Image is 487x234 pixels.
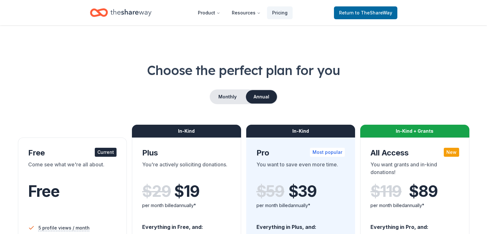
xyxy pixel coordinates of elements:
[174,182,199,200] span: $ 19
[370,218,459,231] div: Everything in Pro, and:
[310,148,345,157] div: Most popular
[334,6,397,19] a: Returnto TheShareWay
[210,90,245,104] button: Monthly
[193,5,293,20] nav: Main
[193,6,225,19] button: Product
[28,148,117,158] div: Free
[370,161,459,179] div: You want grants and in-kind donations!
[370,202,459,209] div: per month billed annually*
[256,161,345,179] div: You want to save even more time.
[355,10,392,15] span: to TheShareWay
[267,6,293,19] a: Pricing
[256,148,345,158] div: Pro
[370,148,459,158] div: All Access
[28,161,117,179] div: Come see what we're all about.
[90,5,151,20] a: Home
[360,125,469,138] div: In-Kind + Grants
[142,148,231,158] div: Plus
[132,125,241,138] div: In-Kind
[246,125,355,138] div: In-Kind
[409,182,437,200] span: $ 89
[28,182,60,201] span: Free
[142,202,231,209] div: per month billed annually*
[15,61,472,79] h1: Choose the perfect plan for you
[38,224,90,232] span: 5 profile views / month
[246,90,277,104] button: Annual
[256,218,345,231] div: Everything in Plus, and:
[142,161,231,179] div: You're actively soliciting donations.
[444,148,459,157] div: New
[227,6,266,19] button: Resources
[288,182,317,200] span: $ 39
[95,148,117,157] div: Current
[256,202,345,209] div: per month billed annually*
[339,9,392,17] span: Return
[142,218,231,231] div: Everything in Free, and:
